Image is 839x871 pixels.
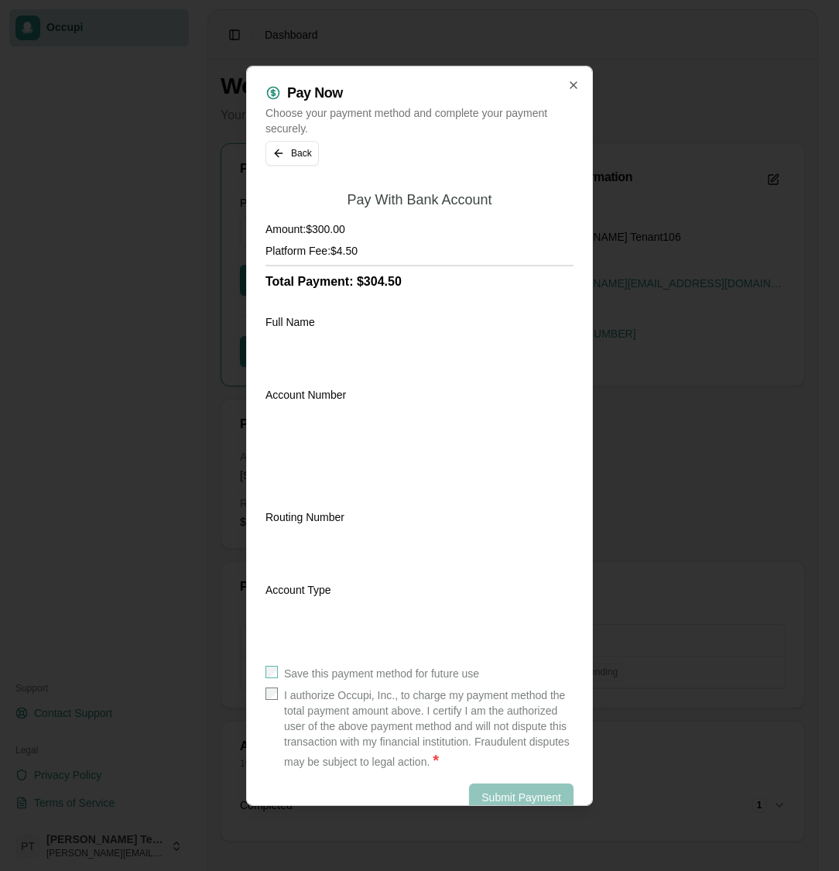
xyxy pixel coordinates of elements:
[287,85,343,99] h2: Pay Now
[265,315,315,327] label: Full Name
[347,190,491,208] h2: Pay With Bank Account
[265,221,574,236] h4: Amount: $300.00
[265,583,331,595] label: Account Type
[265,272,574,290] h3: Total Payment: $304.50
[265,105,574,135] p: Choose your payment method and complete your payment securely.
[284,687,574,770] label: I authorize Occupi, Inc., to charge my payment method the total payment amount above. I certify I...
[265,510,344,523] label: Routing Number
[265,140,319,165] button: Back
[284,665,479,681] label: Save this payment method for future use
[265,388,346,400] label: Account Number
[265,242,574,258] h4: Platform Fee: $4.50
